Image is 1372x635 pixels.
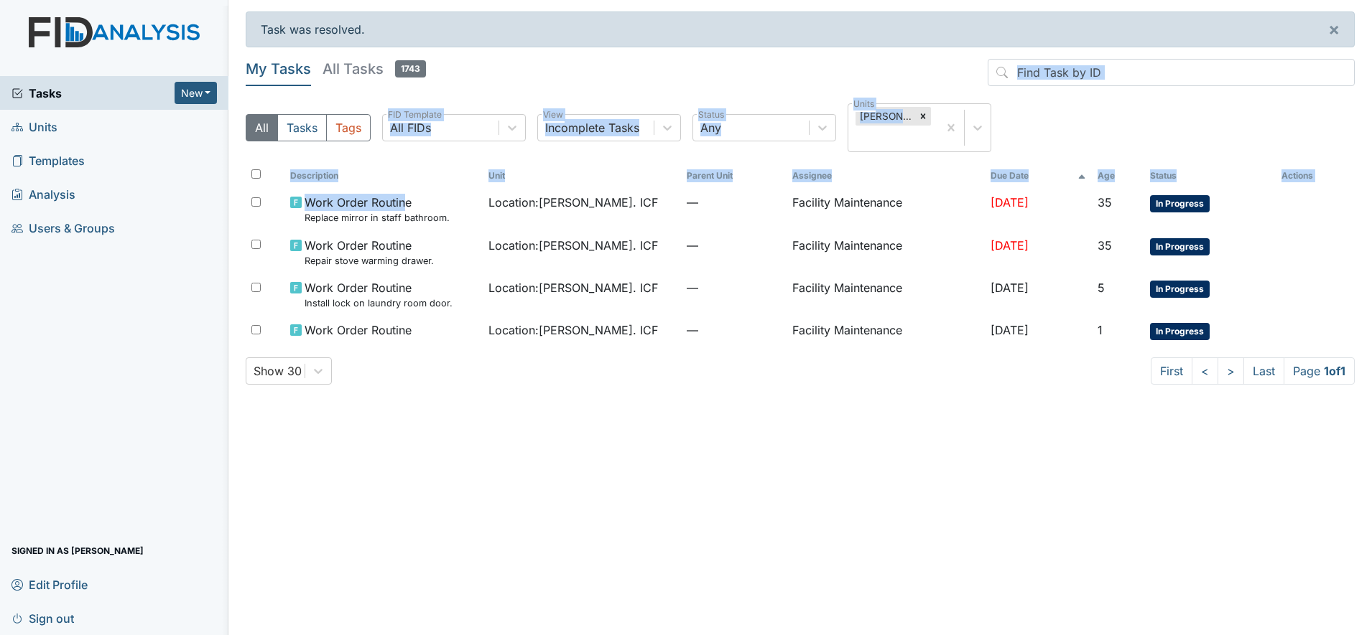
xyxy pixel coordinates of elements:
div: All FIDs [390,119,431,136]
a: > [1218,357,1244,385]
div: Task was resolved. [246,11,1355,47]
span: Work Order Routine Install lock on laundry room door. [305,279,453,310]
span: 35 [1098,195,1112,210]
span: — [687,237,781,254]
button: × [1314,12,1354,47]
span: Work Order Routine Repair stove warming drawer. [305,237,434,268]
span: 35 [1098,238,1112,253]
div: Type filter [246,114,371,141]
th: Toggle SortBy [483,164,681,188]
span: [DATE] [991,195,1029,210]
th: Toggle SortBy [1092,164,1145,188]
input: Find Task by ID [988,59,1355,86]
a: Tasks [11,85,175,102]
button: Tags [326,114,371,141]
strong: 1 of 1 [1324,364,1345,378]
small: Replace mirror in staff bathroom. [305,211,450,225]
a: First [1151,357,1192,385]
span: 1743 [395,60,426,77]
span: In Progress [1150,195,1210,212]
td: Facility Maintenance [787,231,985,273]
span: Templates [11,149,85,171]
span: — [687,321,781,339]
span: Work Order Routine [305,321,412,339]
span: — [687,194,781,211]
th: Toggle SortBy [681,164,787,188]
span: In Progress [1150,281,1210,298]
span: Users & Groups [11,217,115,239]
span: [DATE] [991,323,1029,337]
span: In Progress [1150,323,1210,340]
span: Location : [PERSON_NAME]. ICF [488,237,658,254]
th: Toggle SortBy [284,164,483,188]
span: Page [1284,357,1355,385]
button: New [175,82,218,104]
div: [PERSON_NAME]. ICF [856,107,915,126]
input: Toggle All Rows Selected [251,169,261,179]
div: Any [700,119,721,136]
td: Facility Maintenance [787,188,985,230]
div: Incomplete Tasks [545,119,639,136]
th: Actions [1276,164,1348,188]
span: Units [11,116,57,138]
span: Location : [PERSON_NAME]. ICF [488,321,658,339]
span: 5 [1098,281,1105,295]
nav: task-pagination [1151,357,1355,385]
button: All [246,114,278,141]
span: Signed in as [PERSON_NAME] [11,540,144,562]
span: Edit Profile [11,573,88,596]
button: Tasks [277,114,327,141]
span: Work Order Routine Replace mirror in staff bathroom. [305,194,450,225]
span: 1 [1098,323,1103,337]
small: Install lock on laundry room door. [305,296,453,310]
small: Repair stove warming drawer. [305,254,434,268]
span: Sign out [11,607,74,629]
span: [DATE] [991,281,1029,295]
span: Location : [PERSON_NAME]. ICF [488,194,658,211]
h5: All Tasks [323,59,426,79]
th: Toggle SortBy [985,164,1092,188]
a: Last [1243,357,1284,385]
div: Show 30 [254,362,302,380]
span: In Progress [1150,238,1210,255]
h5: My Tasks [246,59,311,79]
span: [DATE] [991,238,1029,253]
th: Assignee [787,164,985,188]
span: Analysis [11,183,75,205]
td: Facility Maintenance [787,316,985,346]
span: Location : [PERSON_NAME]. ICF [488,279,658,296]
span: × [1328,19,1340,39]
td: Facility Maintenance [787,273,985,316]
th: Toggle SortBy [1144,164,1275,188]
a: < [1192,357,1218,385]
span: — [687,279,781,296]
